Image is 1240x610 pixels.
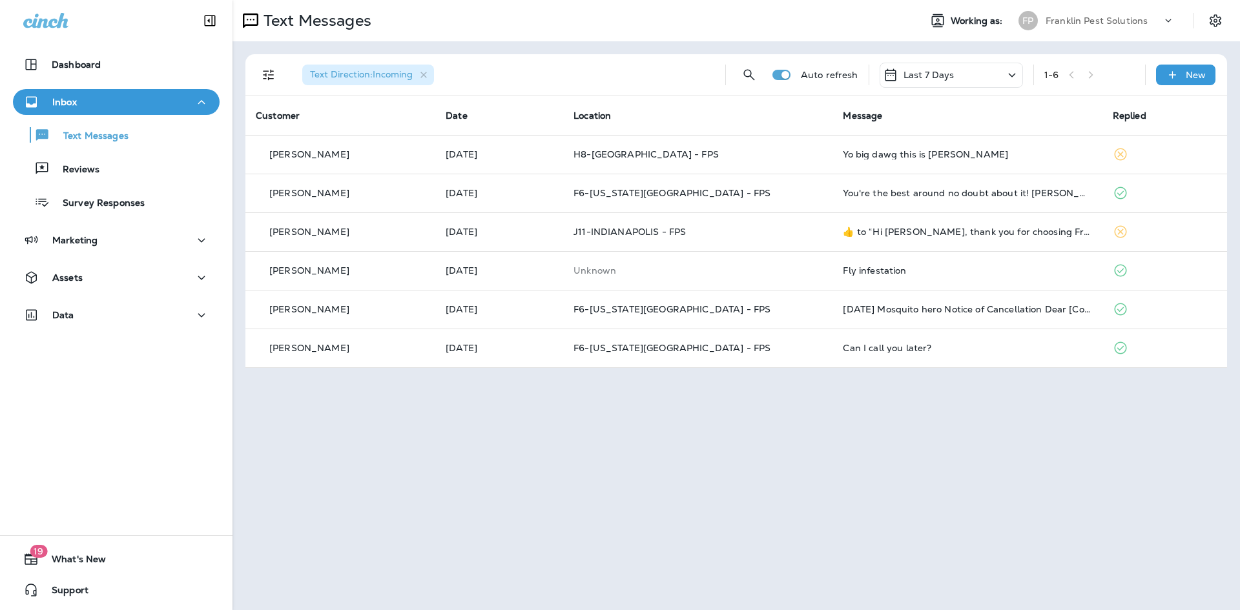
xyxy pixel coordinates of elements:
[843,304,1091,314] div: August 9,2025 Mosquito hero Notice of Cancellation Dear [Company], I am writing to inform you tha...
[13,89,220,115] button: Inbox
[269,304,349,314] p: [PERSON_NAME]
[52,97,77,107] p: Inbox
[39,554,106,569] span: What's New
[843,343,1091,353] div: Can I call you later?
[1204,9,1227,32] button: Settings
[13,577,220,603] button: Support
[30,545,47,558] span: 19
[801,70,858,80] p: Auto refresh
[269,265,349,276] p: [PERSON_NAME]
[843,149,1091,159] div: Yo big dawg this is Robert
[52,235,98,245] p: Marketing
[843,188,1091,198] div: You're the best around no doubt about it! Dave is the best and your company has been a takeing ca...
[192,8,228,34] button: Collapse Sidebar
[573,303,770,315] span: F6-[US_STATE][GEOGRAPHIC_DATA] - FPS
[50,130,129,143] p: Text Messages
[843,265,1091,276] div: Fly infestation
[13,227,220,253] button: Marketing
[50,198,145,210] p: Survey Responses
[269,149,349,159] p: [PERSON_NAME]
[951,15,1006,26] span: Working as:
[13,155,220,182] button: Reviews
[446,304,553,314] p: Aug 9, 2025 10:30 AM
[736,62,762,88] button: Search Messages
[904,70,955,80] p: Last 7 Days
[258,11,371,30] p: Text Messages
[310,68,413,80] span: Text Direction : Incoming
[13,265,220,290] button: Assets
[269,227,349,237] p: [PERSON_NAME]
[269,343,349,353] p: [PERSON_NAME]
[573,226,686,238] span: J11-INDIANAPOLIS - FPS
[1113,110,1146,121] span: Replied
[52,272,83,283] p: Assets
[13,121,220,148] button: Text Messages
[446,227,553,237] p: Aug 13, 2025 11:15 AM
[1046,15,1148,26] p: Franklin Pest Solutions
[52,310,74,320] p: Data
[13,52,220,77] button: Dashboard
[13,188,220,216] button: Survey Responses
[13,546,220,572] button: 19What's New
[573,110,611,121] span: Location
[50,164,99,176] p: Reviews
[13,302,220,328] button: Data
[573,342,770,354] span: F6-[US_STATE][GEOGRAPHIC_DATA] - FPS
[573,265,822,276] p: This customer does not have a last location and the phone number they messaged is not assigned to...
[256,62,282,88] button: Filters
[302,65,434,85] div: Text Direction:Incoming
[573,148,719,160] span: H8-[GEOGRAPHIC_DATA] - FPS
[843,227,1091,237] div: ​👍​ to “ Hi Jamie, thank you for choosing Franklin Pest Solutions! If you're happy with the servi...
[1186,70,1206,80] p: New
[446,110,468,121] span: Date
[1018,11,1038,30] div: FP
[269,188,349,198] p: [PERSON_NAME]
[256,110,300,121] span: Customer
[446,343,553,353] p: Aug 8, 2025 03:27 PM
[573,187,770,199] span: F6-[US_STATE][GEOGRAPHIC_DATA] - FPS
[446,149,553,159] p: Aug 13, 2025 04:57 PM
[52,59,101,70] p: Dashboard
[446,188,553,198] p: Aug 13, 2025 12:06 PM
[1044,70,1059,80] div: 1 - 6
[843,110,882,121] span: Message
[446,265,553,276] p: Aug 9, 2025 03:05 PM
[39,585,88,600] span: Support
